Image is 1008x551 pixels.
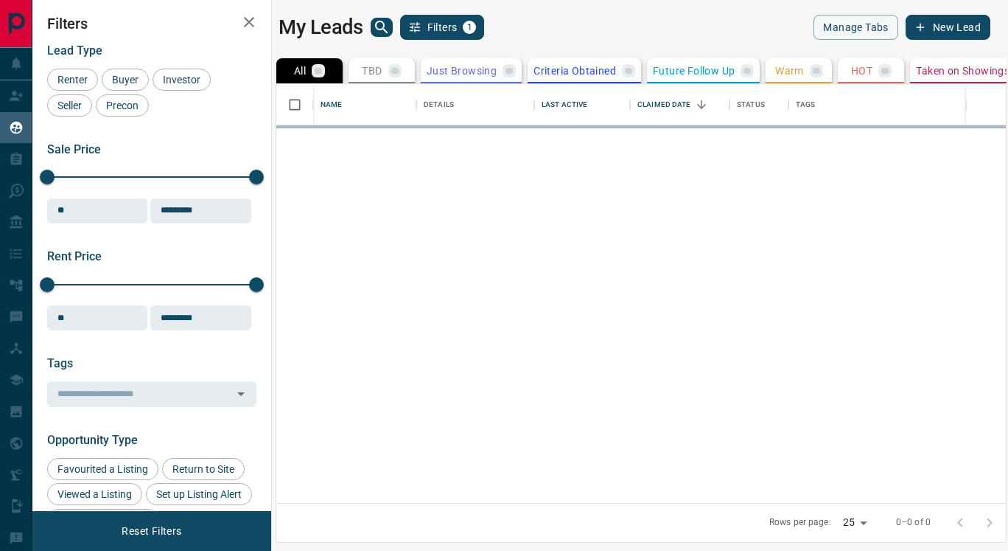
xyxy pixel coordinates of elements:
span: Seller [52,100,87,111]
div: Set up Listing Alert [146,483,252,505]
div: Name [321,84,343,125]
span: Sale Price [47,142,101,156]
div: Precon [96,94,149,117]
h2: Filters [47,15,256,32]
div: Viewed a Listing [47,483,142,505]
div: Status [737,84,765,125]
p: TBD [362,66,382,76]
span: Renter [52,74,93,86]
div: Seller [47,94,92,117]
p: Future Follow Up [653,66,735,76]
button: search button [371,18,393,37]
div: Last Active [542,84,587,125]
p: 0–0 of 0 [896,516,931,529]
div: Last Active [534,84,630,125]
p: Warm [775,66,804,76]
span: Precon [101,100,144,111]
p: HOT [851,66,872,76]
div: Renter [47,69,98,91]
div: Favourited a Listing [47,458,158,480]
span: Tags [47,356,73,370]
div: Tags [788,84,967,125]
span: Set up Listing Alert [151,488,247,500]
button: Open [231,384,251,404]
div: Details [424,84,454,125]
span: 1 [464,22,475,32]
div: Buyer [102,69,149,91]
div: Claimed Date [630,84,729,125]
span: Lead Type [47,44,102,58]
div: Name [313,84,416,125]
h1: My Leads [279,15,363,39]
div: Investor [153,69,211,91]
div: Claimed Date [637,84,691,125]
button: Reset Filters [112,519,191,544]
p: All [294,66,306,76]
p: Rows per page: [769,516,831,529]
span: Viewed a Listing [52,488,137,500]
button: New Lead [906,15,990,40]
div: Tags [796,84,816,125]
p: Criteria Obtained [533,66,616,76]
button: Sort [691,94,712,115]
button: Manage Tabs [813,15,897,40]
div: 25 [837,512,872,533]
div: Return to Site [162,458,245,480]
span: Return to Site [167,463,239,475]
span: Opportunity Type [47,433,138,447]
div: Status [729,84,788,125]
p: Just Browsing [427,66,497,76]
div: Details [416,84,534,125]
span: Investor [158,74,206,86]
span: Favourited a Listing [52,463,153,475]
button: Filters1 [400,15,485,40]
span: Buyer [107,74,144,86]
span: Rent Price [47,249,102,263]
